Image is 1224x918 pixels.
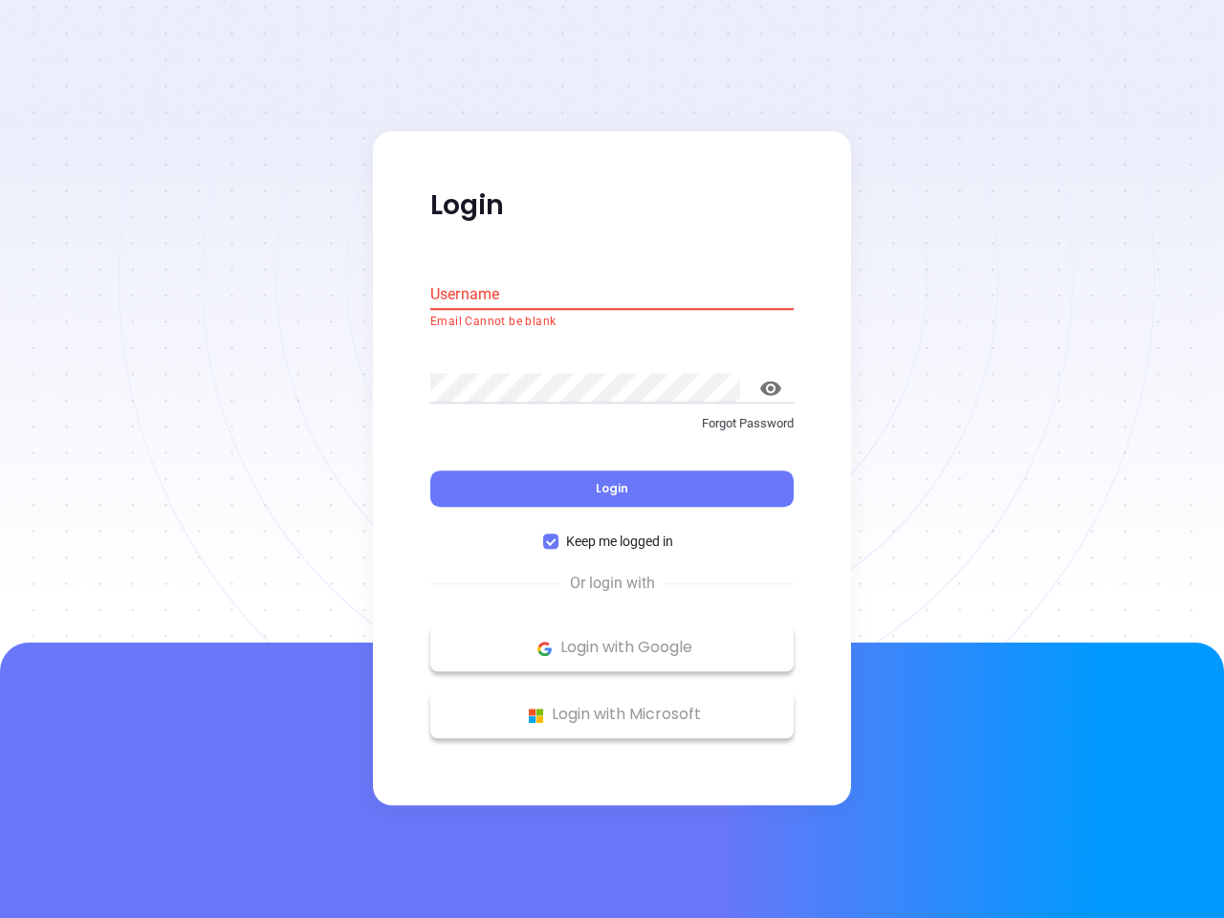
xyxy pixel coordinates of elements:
button: toggle password visibility [748,365,794,411]
button: Login [430,471,794,508]
p: Login [430,188,794,223]
p: Login with Microsoft [440,701,784,730]
span: Keep me logged in [558,532,681,553]
p: Login with Google [440,634,784,663]
img: Microsoft Logo [524,704,548,728]
p: Forgot Password [430,414,794,433]
p: Email Cannot be blank [430,313,794,332]
button: Google Logo Login with Google [430,624,794,672]
span: Login [596,481,628,497]
a: Forgot Password [430,414,794,448]
button: Microsoft Logo Login with Microsoft [430,691,794,739]
img: Google Logo [533,637,557,661]
span: Or login with [560,573,665,596]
